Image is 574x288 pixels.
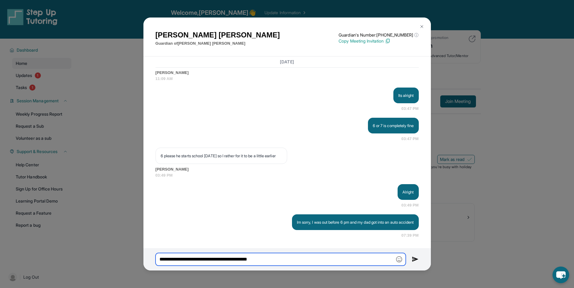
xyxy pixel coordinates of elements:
span: 03:47 PM [402,106,419,112]
img: Emoji [396,256,402,262]
button: chat-button [553,267,569,283]
p: 6 please he starts school [DATE] so I rather for it to be a little earlier [161,153,282,159]
span: ⓘ [414,32,418,38]
span: 03:47 PM [402,136,419,142]
span: [PERSON_NAME] [156,166,419,172]
p: Guardian of [PERSON_NAME] [PERSON_NAME] [156,40,280,46]
span: 11:09 AM [156,76,419,82]
p: Guardian's Number: [PHONE_NUMBER] [339,32,418,38]
p: Im sorry, I was out before 6 pm and my dad got into an auto accident [297,219,414,225]
span: 03:49 PM [156,172,419,178]
p: Alright [402,189,414,195]
span: 03:49 PM [402,202,419,208]
span: [PERSON_NAME] [156,70,419,76]
img: Copy Icon [385,38,390,44]
p: 6 or 7 is completely fine [373,123,414,129]
img: Close Icon [419,24,424,29]
h3: [DATE] [156,59,419,65]
span: 07:39 PM [402,232,419,238]
p: Copy Meeting Invitation [339,38,418,44]
h1: [PERSON_NAME] [PERSON_NAME] [156,30,280,40]
p: Its alright [398,92,414,98]
img: Send icon [412,256,419,263]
